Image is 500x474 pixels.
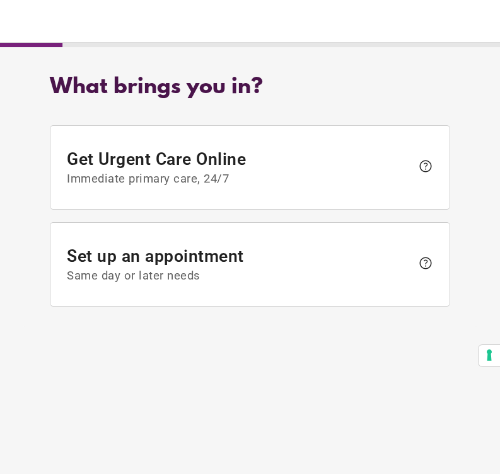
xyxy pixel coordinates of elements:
span: help [418,256,433,271]
span: Set up an appointment [67,247,412,283]
span: help [418,159,433,174]
div: What brings you in? [50,75,450,100]
span: Get Urgent Care Online [67,149,412,186]
button: Your consent preferences for tracking technologies [479,345,500,366]
span: Immediate primary care, 24/7 [67,172,412,186]
span: Same day or later needs [67,269,412,283]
